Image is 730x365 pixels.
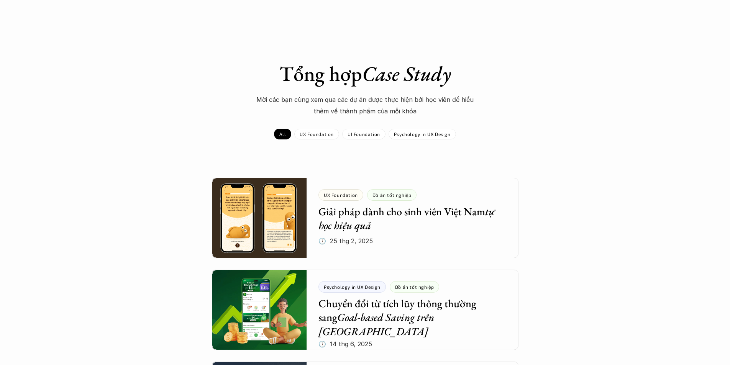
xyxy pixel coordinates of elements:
a: UI Foundation [342,129,386,139]
a: UX FoundationĐồ án tốt nghiệpGiải pháp dành cho sinh viên Việt Namtự học hiệu quả🕔 25 thg 2, 2025 [212,178,518,258]
a: Psychology in UX Design [389,129,456,139]
p: Psychology in UX Design [394,131,451,137]
p: All [279,131,286,137]
p: Mời các bạn cùng xem qua các dự án được thực hiện bới học viên để hiểu thêm về thành phẩm của mỗi... [250,94,480,117]
a: UX Foundation [294,129,339,139]
p: UX Foundation [300,131,334,137]
p: UI Foundation [348,131,380,137]
em: Case Study [362,60,451,87]
a: Psychology in UX DesignĐồ án tốt nghiệpChuyển đổi từ tích lũy thông thường sangGoal-based Saving ... [212,270,518,350]
h1: Tổng hợp [231,61,499,86]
